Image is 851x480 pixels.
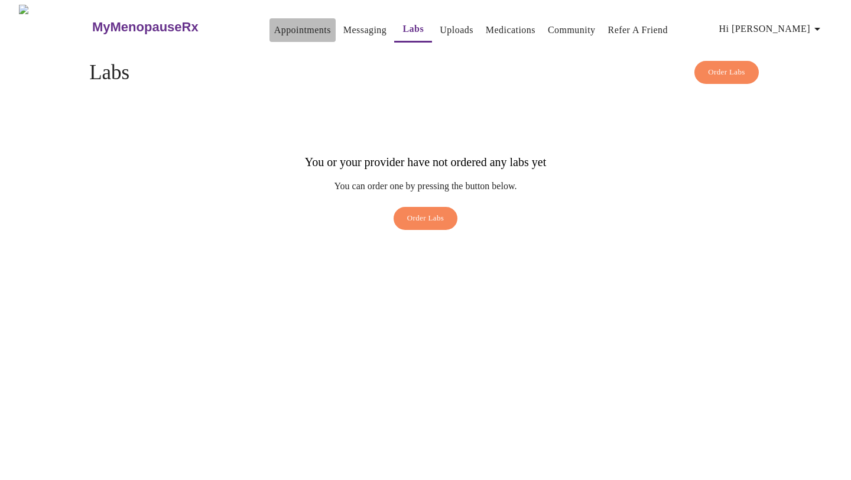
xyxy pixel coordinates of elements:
a: Community [548,22,596,38]
h3: You or your provider have not ordered any labs yet [305,155,546,169]
button: Messaging [339,18,391,42]
h4: Labs [89,61,762,85]
a: Uploads [440,22,473,38]
a: Refer a Friend [608,22,668,38]
button: Refer a Friend [603,18,673,42]
button: Uploads [435,18,478,42]
p: You can order one by pressing the button below. [305,181,546,192]
button: Order Labs [694,61,759,84]
button: Labs [394,17,432,43]
button: Medications [481,18,540,42]
img: MyMenopauseRx Logo [19,5,90,49]
button: Community [543,18,600,42]
button: Hi [PERSON_NAME] [714,17,829,41]
span: Hi [PERSON_NAME] [719,21,824,37]
a: Medications [486,22,535,38]
a: MyMenopauseRx [90,7,245,48]
a: Messaging [343,22,386,38]
button: Appointments [269,18,336,42]
span: Order Labs [407,212,444,225]
h3: MyMenopauseRx [92,20,199,35]
a: Appointments [274,22,331,38]
span: Order Labs [708,66,745,79]
a: Labs [402,21,424,37]
a: Order Labs [391,207,461,236]
button: Order Labs [394,207,458,230]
